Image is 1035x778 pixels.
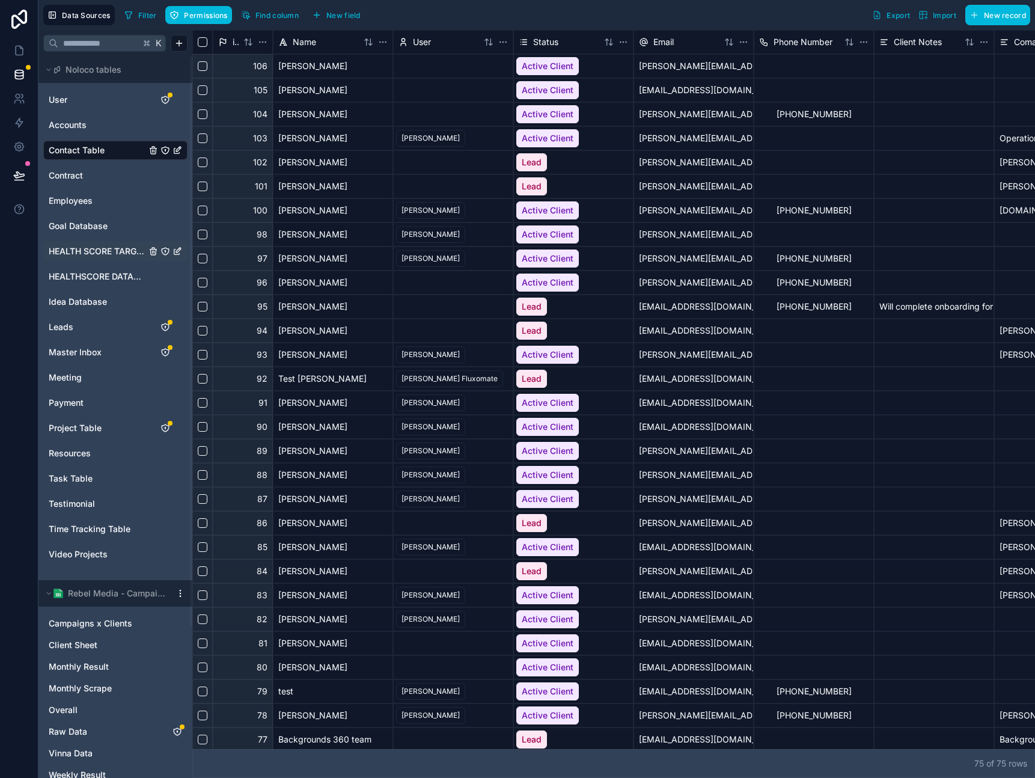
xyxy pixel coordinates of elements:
[43,90,188,109] div: User
[401,229,460,240] div: [PERSON_NAME]
[273,535,393,559] div: [PERSON_NAME]
[49,548,108,560] span: Video Projects
[960,5,1030,25] a: New record
[634,54,754,78] div: [PERSON_NAME][EMAIL_ADDRESS][DOMAIN_NAME]
[653,36,674,48] span: Email
[43,61,180,78] button: Noloco tables
[273,271,393,295] div: [PERSON_NAME]
[192,30,213,54] div: Select all
[213,343,273,367] div: 93
[754,198,874,222] div: [PHONE_NUMBER]
[516,298,547,316] div: Lead
[516,322,547,340] div: Lead
[213,271,273,295] div: 96
[634,487,754,511] div: [PERSON_NAME][EMAIL_ADDRESS][DOMAIN_NAME]
[43,166,188,185] div: Contract
[49,661,109,673] span: Monthly Result
[154,39,163,47] span: K
[516,586,579,604] div: Active Client
[198,590,207,600] button: Select row
[754,30,874,54] div: Phone Number
[213,535,273,559] div: 85
[634,415,754,439] div: [EMAIL_ADDRESS][DOMAIN_NAME]
[516,562,547,580] div: Lead
[401,349,460,360] div: [PERSON_NAME]
[273,583,393,607] div: [PERSON_NAME]
[516,250,579,268] div: Active Client
[43,636,188,655] div: Client Sheet
[634,174,754,198] div: [PERSON_NAME][EMAIL_ADDRESS][PERSON_NAME][DOMAIN_NAME]
[273,463,393,487] div: [PERSON_NAME]
[516,201,579,219] div: Active Client
[516,466,579,484] div: Active Client
[273,126,393,150] div: [PERSON_NAME]
[914,5,960,25] button: Import
[198,639,207,648] button: Select row
[984,11,1026,20] span: New record
[53,589,63,598] img: Google Sheets logo
[49,548,146,560] a: Video Projects
[198,494,207,504] button: Select row
[516,538,579,556] div: Active Client
[413,36,431,48] span: User
[516,490,579,508] div: Active Client
[273,174,393,198] div: [PERSON_NAME]
[213,319,273,343] div: 94
[213,727,273,752] div: 77
[634,463,754,487] div: [PERSON_NAME][EMAIL_ADDRESS][DOMAIN_NAME]
[198,350,207,360] button: Select row
[198,542,207,552] button: Select row
[49,296,107,308] span: Idea Database
[516,658,579,676] div: Active Client
[516,634,579,652] div: Active Client
[49,747,158,759] a: Vinna Data
[273,247,393,271] div: [PERSON_NAME]
[273,54,393,78] div: [PERSON_NAME]
[233,36,239,48] span: id
[43,469,188,488] div: Task Table
[634,703,754,727] div: [PERSON_NAME][EMAIL_ADDRESS][DOMAIN_NAME]
[213,655,273,679] div: 80
[49,397,84,409] span: Payment
[49,523,130,535] span: Time Tracking Table
[401,470,460,480] div: [PERSON_NAME]
[49,523,146,535] a: Time Tracking Table
[308,6,365,24] button: New field
[273,150,393,174] div: [PERSON_NAME]
[198,254,207,263] button: Select row
[213,150,273,174] div: 102
[634,126,754,150] div: [PERSON_NAME][EMAIL_ADDRESS][DOMAIN_NAME]
[273,30,393,54] div: Name
[516,57,579,75] div: Active Client
[634,631,754,655] div: [EMAIL_ADDRESS][DOMAIN_NAME]
[43,191,188,210] div: Employees
[43,292,188,311] div: Idea Database
[43,242,188,261] div: HEALTH SCORE TARGET
[401,446,460,456] div: [PERSON_NAME]
[49,346,102,358] span: Master Inbox
[49,170,83,182] span: Contract
[634,343,754,367] div: [PERSON_NAME][EMAIL_ADDRESS][DOMAIN_NAME]
[49,296,146,308] a: Idea Database
[49,704,78,716] span: Overall
[213,198,273,222] div: 100
[198,735,207,744] button: Select row
[198,663,207,672] button: Select row
[49,617,132,629] span: Campaigns x Clients
[198,278,207,287] button: Select row
[401,542,460,553] div: [PERSON_NAME]
[516,514,547,532] div: Lead
[213,583,273,607] div: 83
[43,115,188,135] div: Accounts
[273,343,393,367] div: [PERSON_NAME]
[213,78,273,102] div: 105
[634,222,754,247] div: [PERSON_NAME][EMAIL_ADDRESS][DOMAIN_NAME]
[516,177,547,195] div: Lead
[401,710,460,721] div: [PERSON_NAME]
[138,11,157,20] span: Filter
[754,703,874,727] div: [PHONE_NUMBER]
[198,687,207,696] button: Select row
[213,54,273,78] div: 106
[213,126,273,150] div: 103
[213,415,273,439] div: 90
